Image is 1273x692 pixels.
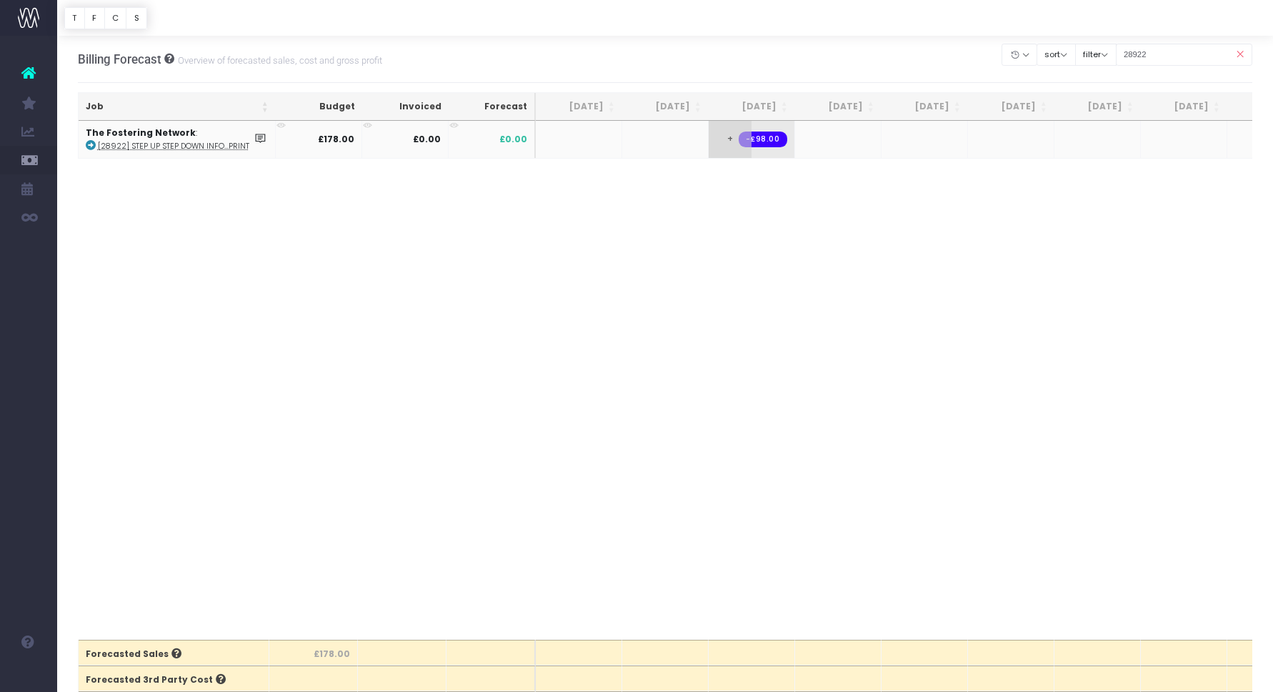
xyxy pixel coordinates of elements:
th: Budget [276,93,362,121]
img: images/default_profile_image.png [18,663,39,685]
th: Sep 25: activate to sort column ascending [709,93,795,121]
input: Search... [1116,44,1253,66]
button: filter [1075,44,1117,66]
div: Vertical button group [64,7,147,29]
th: Nov 25: activate to sort column ascending [882,93,968,121]
th: Aug 25: activate to sort column ascending [622,93,709,121]
button: C [104,7,127,29]
span: Billing Forecast [78,52,161,66]
span: + [709,121,752,158]
strong: £0.00 [413,133,441,145]
th: Job: activate to sort column ascending [79,93,276,121]
small: Overview of forecasted sales, cost and gross profit [174,52,382,66]
th: Feb 26: activate to sort column ascending [1141,93,1227,121]
th: Oct 25: activate to sort column ascending [795,93,882,121]
button: F [84,7,105,29]
th: Jul 25: activate to sort column ascending [536,93,622,121]
strong: The Fostering Network [86,127,196,139]
th: Jan 26: activate to sort column ascending [1054,93,1141,121]
button: T [64,7,85,29]
th: Forecast [449,93,536,121]
th: Invoiced [362,93,449,121]
td: : [79,121,276,158]
th: Dec 25: activate to sort column ascending [968,93,1054,121]
strong: £178.00 [318,133,354,145]
button: sort [1037,44,1076,66]
th: £178.00 [269,640,358,666]
span: Streamtime order: 3337 – The MPC Ltd [739,132,787,147]
th: Forecasted 3rd Party Cost [79,666,269,691]
span: £0.00 [499,133,527,146]
abbr: [28922] Step Up Step Down Information Leaflet - Reprint [98,141,249,152]
span: Forecasted Sales [86,648,181,661]
button: S [126,7,147,29]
